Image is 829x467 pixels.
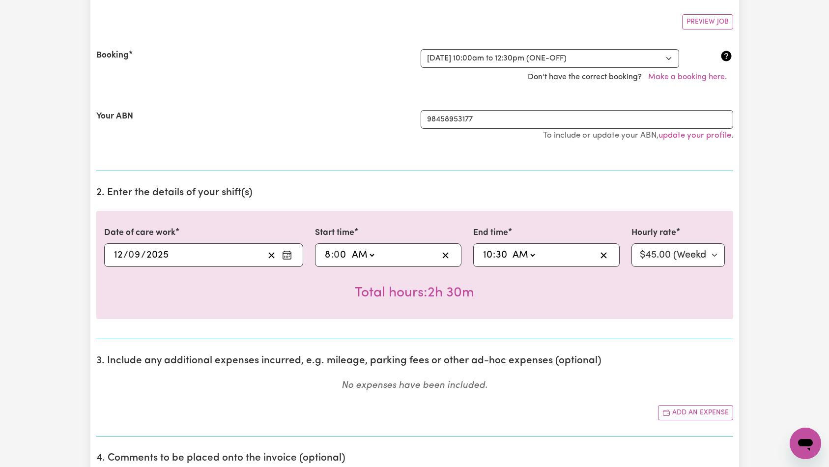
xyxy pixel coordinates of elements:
[658,131,731,140] a: update your profile
[96,452,733,465] h2: 4. Comments to be placed onto the invoice (optional)
[331,250,334,261] span: :
[543,131,733,140] small: To include or update your ABN, .
[264,248,279,263] button: Clear date
[123,250,128,261] span: /
[483,248,493,263] input: --
[658,405,733,420] button: Add another expense
[104,227,175,239] label: Date of care work
[473,227,508,239] label: End time
[114,248,123,263] input: --
[96,187,733,199] h2: 2. Enter the details of your shift(s)
[334,250,340,260] span: 0
[96,110,133,123] label: Your ABN
[129,248,141,263] input: --
[495,248,508,263] input: --
[355,286,474,300] span: Total hours worked: 2 hours 30 minutes
[642,68,733,87] button: Make a booking here.
[324,248,331,263] input: --
[146,248,169,263] input: ----
[96,49,129,62] label: Booking
[528,73,733,81] span: Don't have the correct booking?
[141,250,146,261] span: /
[334,248,347,263] input: --
[493,250,495,261] span: :
[631,227,676,239] label: Hourly rate
[342,381,487,390] em: No expenses have been included.
[279,248,295,263] button: Enter the date of care work
[682,14,733,29] button: Preview Job
[128,250,134,260] span: 0
[96,355,733,367] h2: 3. Include any additional expenses incurred, e.g. mileage, parking fees or other ad-hoc expenses ...
[315,227,354,239] label: Start time
[790,428,821,459] iframe: Button to launch messaging window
